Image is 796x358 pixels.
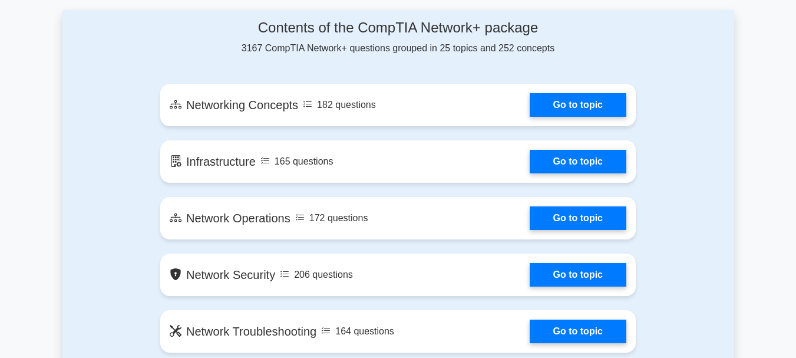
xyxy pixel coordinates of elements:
a: Go to topic [530,320,626,343]
a: Go to topic [530,93,626,117]
a: Go to topic [530,150,626,173]
a: Go to topic [530,263,626,287]
h4: Contents of the CompTIA Network+ package [160,19,636,37]
a: Go to topic [530,206,626,230]
div: 3167 CompTIA Network+ questions grouped in 25 topics and 252 concepts [160,19,636,55]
